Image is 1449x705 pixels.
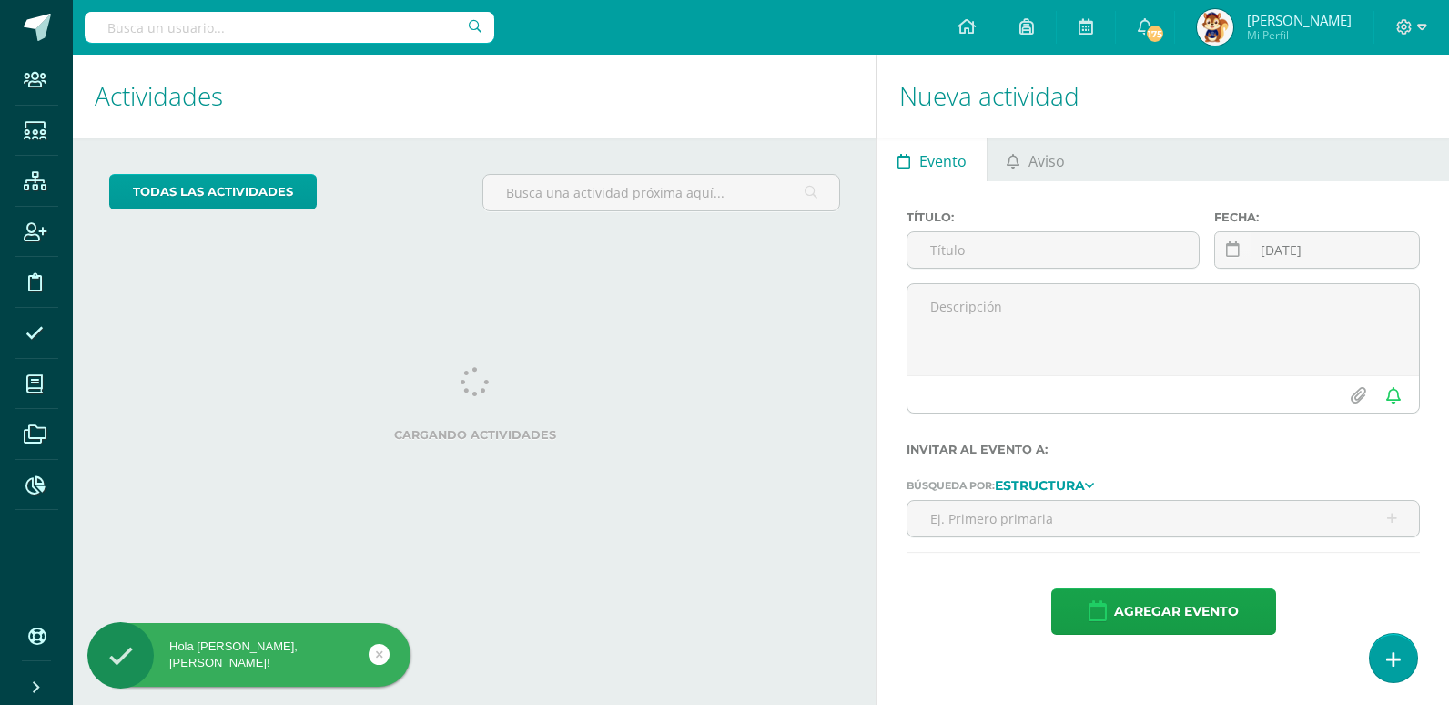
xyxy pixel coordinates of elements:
[919,139,967,183] span: Evento
[907,443,1420,456] label: Invitar al evento a:
[995,477,1085,494] strong: Estructura
[1028,139,1065,183] span: Aviso
[95,55,855,138] h1: Actividades
[1197,9,1233,46] img: 48b3b73f624f16c8a8a879ced5dcfc27.png
[899,55,1427,138] h1: Nueva actividad
[907,210,1200,224] label: Título:
[1215,232,1419,268] input: Fecha de entrega
[995,478,1094,491] a: Estructura
[1145,24,1165,44] span: 175
[907,479,995,492] span: Búsqueda por:
[109,174,317,209] a: todas las Actividades
[109,428,840,442] label: Cargando actividades
[907,232,1199,268] input: Título
[1051,588,1276,635] button: Agregar evento
[907,501,1419,536] input: Ej. Primero primaria
[1114,589,1239,634] span: Agregar evento
[85,12,494,43] input: Busca un usuario...
[483,175,840,210] input: Busca una actividad próxima aquí...
[87,639,410,671] div: Hola [PERSON_NAME], [PERSON_NAME]!
[1247,27,1352,43] span: Mi Perfil
[1247,11,1352,29] span: [PERSON_NAME]
[988,138,1085,181] a: Aviso
[877,138,986,181] a: Evento
[1214,210,1420,224] label: Fecha:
